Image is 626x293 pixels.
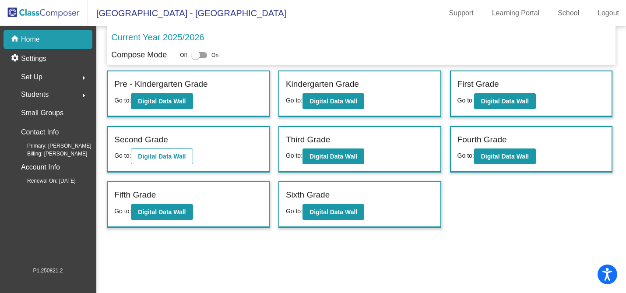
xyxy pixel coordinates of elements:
[131,204,193,220] button: Digital Data Wall
[21,34,40,45] p: Home
[21,126,59,138] p: Contact Info
[78,73,89,83] mat-icon: arrow_right
[13,177,75,185] span: Renewal On: [DATE]
[138,208,186,215] b: Digital Data Wall
[286,97,302,104] span: Go to:
[474,93,536,109] button: Digital Data Wall
[180,51,187,59] span: Off
[138,98,186,105] b: Digital Data Wall
[138,153,186,160] b: Digital Data Wall
[11,53,21,64] mat-icon: settings
[591,6,626,20] a: Logout
[481,98,529,105] b: Digital Data Wall
[302,148,364,164] button: Digital Data Wall
[111,31,204,44] p: Current Year 2025/2026
[286,152,302,159] span: Go to:
[21,71,42,83] span: Set Up
[131,148,193,164] button: Digital Data Wall
[302,93,364,109] button: Digital Data Wall
[485,6,547,20] a: Learning Portal
[309,208,357,215] b: Digital Data Wall
[88,6,286,20] span: [GEOGRAPHIC_DATA] - [GEOGRAPHIC_DATA]
[442,6,481,20] a: Support
[114,134,168,146] label: Second Grade
[309,98,357,105] b: Digital Data Wall
[457,134,507,146] label: Fourth Grade
[211,51,218,59] span: On
[114,152,131,159] span: Go to:
[131,93,193,109] button: Digital Data Wall
[457,78,499,91] label: First Grade
[78,90,89,101] mat-icon: arrow_right
[13,150,87,158] span: Billing: [PERSON_NAME]
[286,78,359,91] label: Kindergarten Grade
[474,148,536,164] button: Digital Data Wall
[114,97,131,104] span: Go to:
[457,97,474,104] span: Go to:
[309,153,357,160] b: Digital Data Wall
[21,107,63,119] p: Small Groups
[114,208,131,215] span: Go to:
[21,53,46,64] p: Settings
[481,153,529,160] b: Digital Data Wall
[286,134,330,146] label: Third Grade
[114,189,156,201] label: Fifth Grade
[457,152,474,159] span: Go to:
[11,34,21,45] mat-icon: home
[21,161,60,173] p: Account Info
[21,88,49,101] span: Students
[286,189,330,201] label: Sixth Grade
[111,49,167,61] p: Compose Mode
[302,204,364,220] button: Digital Data Wall
[13,142,91,150] span: Primary: [PERSON_NAME]
[114,78,207,91] label: Pre - Kindergarten Grade
[551,6,586,20] a: School
[286,208,302,215] span: Go to:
